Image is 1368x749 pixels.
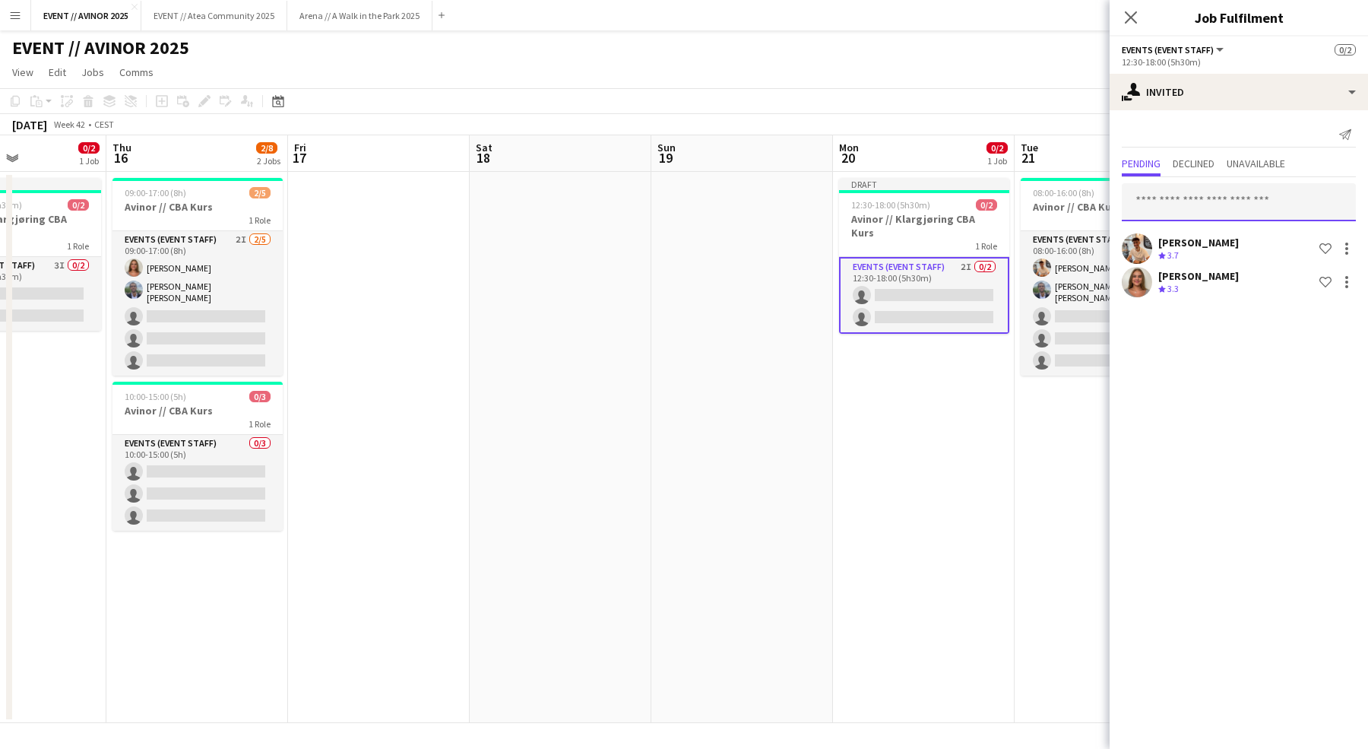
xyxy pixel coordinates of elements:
[79,155,99,167] div: 1 Job
[1122,56,1356,68] div: 12:30-18:00 (5h30m)
[141,1,287,30] button: EVENT // Atea Community 2025
[12,65,33,79] span: View
[1021,141,1038,154] span: Tue
[1122,44,1226,56] button: Events (Event Staff)
[292,149,306,167] span: 17
[249,391,271,402] span: 0/3
[1018,149,1038,167] span: 21
[249,214,271,226] span: 1 Role
[249,418,271,430] span: 1 Role
[112,435,283,531] app-card-role: Events (Event Staff)0/310:00-15:00 (5h)
[976,199,997,211] span: 0/2
[67,240,89,252] span: 1 Role
[839,178,1009,190] div: Draft
[1167,249,1179,261] span: 3.7
[125,391,186,402] span: 10:00-15:00 (5h)
[851,199,930,211] span: 12:30-18:00 (5h30m)
[1021,200,1191,214] h3: Avinor // CBA Kurs
[657,141,676,154] span: Sun
[12,117,47,132] div: [DATE]
[1110,8,1368,27] h3: Job Fulfilment
[94,119,114,130] div: CEST
[112,382,283,531] app-job-card: 10:00-15:00 (5h)0/3Avinor // CBA Kurs1 RoleEvents (Event Staff)0/310:00-15:00 (5h)
[1122,158,1161,169] span: Pending
[78,142,100,154] span: 0/2
[1110,74,1368,110] div: Invited
[1033,187,1094,198] span: 08:00-16:00 (8h)
[975,240,997,252] span: 1 Role
[249,187,271,198] span: 2/5
[112,141,131,154] span: Thu
[1158,269,1239,283] div: [PERSON_NAME]
[287,1,432,30] button: Arena // A Walk in the Park 2025
[31,1,141,30] button: EVENT // AVINOR 2025
[257,155,280,167] div: 2 Jobs
[125,187,186,198] span: 09:00-17:00 (8h)
[476,141,492,154] span: Sat
[113,62,160,82] a: Comms
[473,149,492,167] span: 18
[1227,158,1285,169] span: Unavailable
[110,149,131,167] span: 16
[112,404,283,417] h3: Avinor // CBA Kurs
[6,62,40,82] a: View
[1122,44,1214,56] span: Events (Event Staff)
[837,149,859,167] span: 20
[1173,158,1214,169] span: Declined
[987,155,1007,167] div: 1 Job
[1021,178,1191,376] app-job-card: 08:00-16:00 (8h)2/5Avinor // CBA Kurs1 RoleEvents (Event Staff)2I2/508:00-16:00 (8h)[PERSON_NAME]...
[112,231,283,376] app-card-role: Events (Event Staff)2I2/509:00-17:00 (8h)[PERSON_NAME][PERSON_NAME] [PERSON_NAME]
[294,141,306,154] span: Fri
[119,65,154,79] span: Comms
[12,36,189,59] h1: EVENT // AVINOR 2025
[50,119,88,130] span: Week 42
[839,141,859,154] span: Mon
[43,62,72,82] a: Edit
[839,178,1009,334] app-job-card: Draft12:30-18:00 (5h30m)0/2Avinor // Klargjøring CBA Kurs1 RoleEvents (Event Staff)2I0/212:30-18:...
[112,200,283,214] h3: Avinor // CBA Kurs
[986,142,1008,154] span: 0/2
[49,65,66,79] span: Edit
[112,178,283,376] app-job-card: 09:00-17:00 (8h)2/5Avinor // CBA Kurs1 RoleEvents (Event Staff)2I2/509:00-17:00 (8h)[PERSON_NAME]...
[75,62,110,82] a: Jobs
[1335,44,1356,56] span: 0/2
[68,199,89,211] span: 0/2
[1167,283,1179,294] span: 3.3
[81,65,104,79] span: Jobs
[839,257,1009,334] app-card-role: Events (Event Staff)2I0/212:30-18:00 (5h30m)
[1158,236,1239,249] div: [PERSON_NAME]
[256,142,277,154] span: 2/8
[655,149,676,167] span: 19
[839,212,1009,240] h3: Avinor // Klargjøring CBA Kurs
[1021,231,1191,376] app-card-role: Events (Event Staff)2I2/508:00-16:00 (8h)[PERSON_NAME][PERSON_NAME] [PERSON_NAME]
